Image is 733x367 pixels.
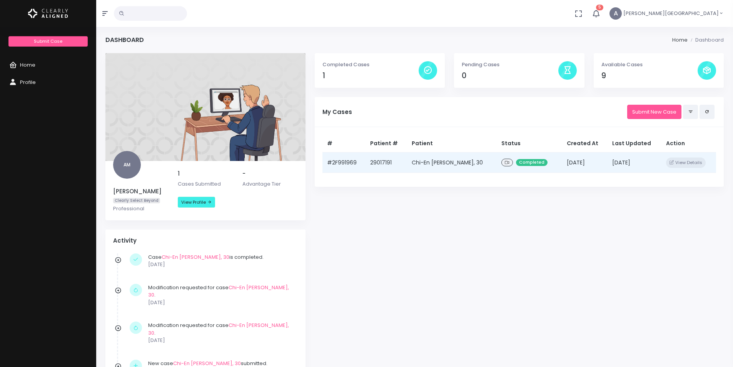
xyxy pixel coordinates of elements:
h5: - [242,170,298,177]
th: Status [497,135,562,152]
a: Chi-En [PERSON_NAME], 30 [148,322,289,337]
li: Dashboard [688,36,724,44]
h4: Activity [113,237,298,244]
td: #2F991969 [322,152,366,173]
a: Chi-En [PERSON_NAME], 30 [162,253,229,261]
span: A [609,7,622,20]
td: [DATE] [608,152,661,173]
h4: Dashboard [105,36,144,44]
td: Chi-En [PERSON_NAME], 30 [407,152,497,173]
p: [DATE] [148,337,294,344]
a: Submit New Case [627,105,681,119]
span: 5 [596,5,603,10]
span: [PERSON_NAME][GEOGRAPHIC_DATA] [623,10,719,17]
p: Available Cases [601,61,698,69]
h5: My Cases [322,109,627,116]
td: 29017191 [366,152,407,173]
li: Home [672,36,688,44]
p: Advantage Tier [242,180,298,188]
span: Clearly Select Beyond [113,198,160,204]
h4: 9 [601,71,698,80]
span: Home [20,61,35,69]
a: Submit Case [8,36,87,47]
th: Patient # [366,135,407,152]
th: Created At [562,135,608,152]
th: Action [661,135,716,152]
button: View Details [666,158,706,168]
h4: 1 [322,71,419,80]
h5: [PERSON_NAME] [113,188,169,195]
p: Completed Cases [322,61,419,69]
p: [DATE] [148,261,294,268]
span: Profile [20,79,36,86]
p: Pending Cases [462,61,558,69]
span: Submit Case [34,38,62,44]
th: Patient [407,135,497,152]
p: Professional [113,205,169,213]
span: AM [113,151,141,179]
p: Cases Submitted [178,180,233,188]
p: [DATE] [148,299,294,307]
td: [DATE] [562,152,608,173]
h4: 0 [462,71,558,80]
span: Completed [516,159,548,166]
div: Modification requested for case . [148,284,294,307]
h5: 1 [178,170,233,177]
a: Chi-En [PERSON_NAME], 30 [148,284,289,299]
th: # [322,135,366,152]
img: Logo Horizontal [28,5,68,22]
div: Case is completed. [148,253,294,268]
a: Chi-En [PERSON_NAME], 30 [173,360,241,367]
div: Modification requested for case . [148,322,294,344]
th: Last Updated [608,135,661,152]
a: View Profile [178,197,215,208]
